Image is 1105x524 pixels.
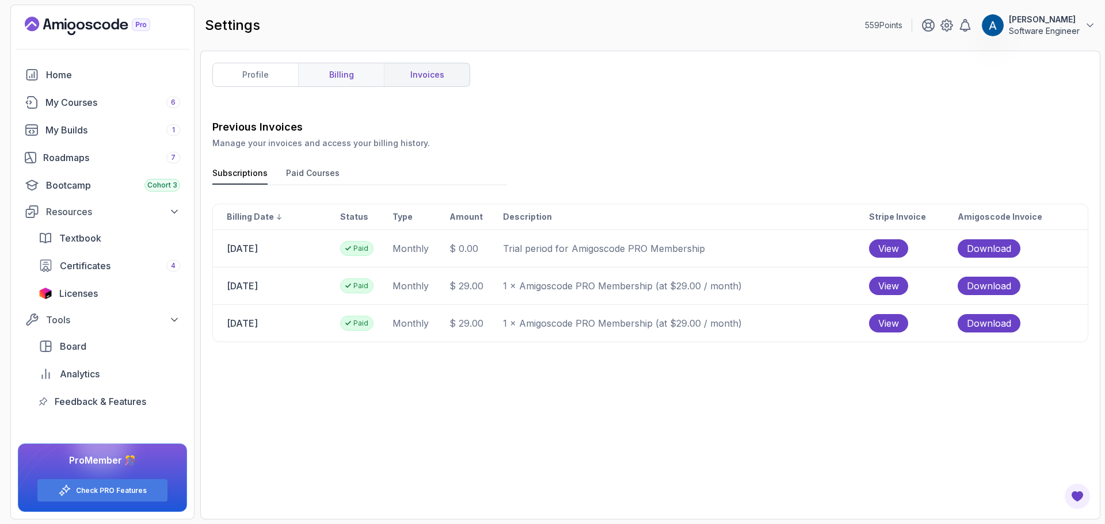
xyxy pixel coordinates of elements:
button: View [869,314,908,332]
a: profile [213,63,298,86]
a: bootcamp [18,174,187,197]
th: Stripe Invoice [868,204,957,230]
button: user profile image[PERSON_NAME]Software Engineer [981,14,1096,37]
span: Certificates [60,259,110,273]
span: 4 [171,261,176,270]
a: feedback [32,390,187,413]
span: Download [967,279,1011,293]
img: jetbrains icon [39,288,52,299]
td: [DATE] [213,230,340,267]
div: My Builds [45,123,180,137]
a: billing [298,63,384,86]
div: Roadmaps [43,151,180,165]
button: Resources [18,201,187,222]
span: View [878,316,899,330]
p: Billing date [227,211,274,223]
span: 1 [172,125,175,135]
th: Type [392,204,449,230]
button: Download [958,277,1020,295]
div: Home [46,68,180,82]
a: textbook [32,227,187,250]
a: Check PRO Features [76,486,147,495]
p: 1 × Amigoscode PRO Membership (at $29.00 / month) [503,316,868,330]
p: [PERSON_NAME] [1009,14,1080,25]
button: Check PRO Features [37,479,168,502]
span: Board [60,339,86,353]
p: Manage your invoices and access your billing history. [212,137,1088,149]
h3: Previous Invoices [212,119,1088,135]
p: Paid [353,244,368,253]
span: Feedback & Features [55,395,146,408]
span: Download [967,242,1011,255]
a: View [869,277,957,295]
p: 1 × Amigoscode PRO Membership (at $29.00 / month) [503,279,868,293]
a: certificates [32,254,187,277]
span: Licenses [59,286,98,300]
a: View [869,314,957,332]
th: Status [340,204,392,230]
span: View [878,242,899,255]
span: Download [967,316,1011,330]
a: licenses [32,282,187,305]
button: Download [958,314,1020,332]
a: Landing page [25,17,177,35]
button: Paid Courses [286,167,340,185]
div: Bootcamp [46,178,180,192]
h2: settings [205,16,260,35]
p: Paid [353,281,368,290]
span: $ [449,280,456,292]
button: Tools [18,309,187,330]
td: [DATE] [213,267,340,304]
span: Cohort 3 [147,181,177,190]
a: board [32,335,187,358]
span: $ [449,243,456,254]
span: 6 [171,98,176,107]
th: Amount [449,204,502,230]
a: invoices [384,63,470,86]
button: Subscriptions [212,167,268,185]
span: Textbook [59,231,101,245]
span: View [878,279,899,293]
button: View [869,239,908,258]
th: Amigoscode Invoice [957,204,1088,230]
a: home [18,63,187,86]
button: Open Feedback Button [1064,483,1091,510]
div: Resources [46,205,180,219]
th: Description [502,204,868,230]
div: Tools [46,313,180,327]
td: 0.00 [449,230,502,267]
td: monthly [392,305,449,342]
button: Download [958,239,1020,258]
div: My Courses [45,95,180,109]
p: 559 Points [865,20,902,31]
a: analytics [32,362,187,385]
p: Paid [353,319,368,328]
td: 29.00 [449,267,502,305]
img: user profile image [982,14,1004,36]
td: monthly [392,267,449,305]
p: Software Engineer [1009,25,1080,37]
a: View [869,239,957,258]
span: $ [449,318,456,329]
td: 29.00 [449,305,502,342]
td: [DATE] [213,305,340,342]
span: 7 [171,153,176,162]
a: courses [18,91,187,114]
button: View [869,277,908,295]
a: builds [18,118,187,141]
td: monthly [392,230,449,267]
span: Analytics [60,367,100,381]
p: Trial period for Amigoscode PRO Membership [503,242,868,255]
a: roadmaps [18,146,187,169]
